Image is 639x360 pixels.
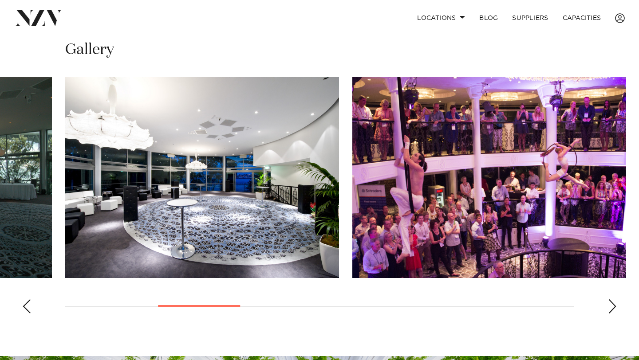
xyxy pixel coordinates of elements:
[65,77,339,278] swiper-slide: 3 / 11
[352,77,626,278] swiper-slide: 4 / 11
[65,40,114,60] h2: Gallery
[14,10,63,26] img: nzv-logo.png
[410,8,472,27] a: Locations
[472,8,505,27] a: BLOG
[556,8,608,27] a: Capacities
[505,8,555,27] a: SUPPLIERS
